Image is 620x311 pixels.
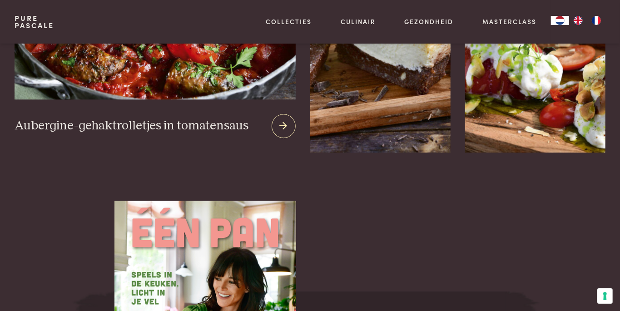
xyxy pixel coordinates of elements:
[569,16,587,25] a: EN
[482,17,536,26] a: Masterclass
[551,16,605,25] aside: Language selected: Nederlands
[551,16,569,25] div: Language
[587,16,605,25] a: FR
[597,288,613,304] button: Uw voorkeuren voor toestemming voor trackingtechnologieën
[551,16,569,25] a: NL
[405,17,454,26] a: Gezondheid
[341,17,376,26] a: Culinair
[569,16,605,25] ul: Language list
[266,17,312,26] a: Collecties
[15,118,248,134] h3: Aubergine-gehaktrolletjes in tomatensaus
[15,15,54,29] a: PurePascale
